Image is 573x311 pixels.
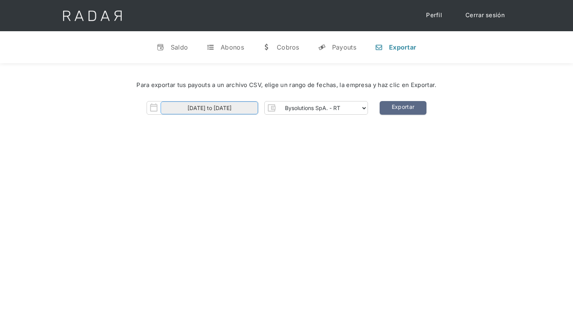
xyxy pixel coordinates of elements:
[418,8,450,23] a: Perfil
[375,43,383,51] div: n
[207,43,214,51] div: t
[263,43,271,51] div: w
[157,43,164,51] div: v
[147,101,368,115] form: Form
[318,43,326,51] div: y
[458,8,513,23] a: Cerrar sesión
[171,43,188,51] div: Saldo
[277,43,299,51] div: Cobros
[380,101,426,115] a: Exportar
[332,43,356,51] div: Payouts
[23,81,550,90] div: Para exportar tus payouts a un archivo CSV, elige un rango de fechas, la empresa y haz clic en Ex...
[221,43,244,51] div: Abonos
[389,43,416,51] div: Exportar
